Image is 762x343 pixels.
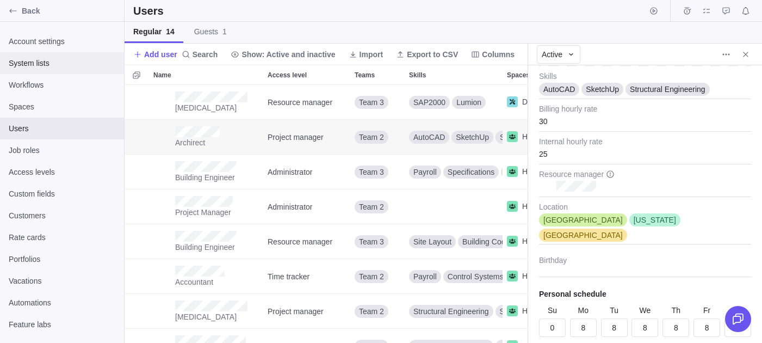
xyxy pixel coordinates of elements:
span: Selection mode [129,68,144,83]
span: Search [177,47,222,62]
span: Development [522,96,567,107]
span: Team 3 [359,236,384,247]
div: , [507,96,569,108]
div: , [507,271,535,282]
div: Resource manager [263,224,350,259]
span: Resource manager [268,97,332,108]
div: grid [125,85,528,343]
span: Resource manager [268,236,332,247]
div: Access level [263,120,350,155]
div: Access level [263,259,350,294]
span: Accountant [175,277,225,287]
span: Guests [194,26,227,37]
div: Skills [405,85,503,120]
a: Guests1 [185,22,236,43]
span: Import [344,47,388,62]
div: Resource manager [263,85,350,119]
div: Team 3 [350,155,405,189]
span: Import [360,49,383,60]
div: Brad Green [539,180,552,193]
span: Team 2 [359,306,384,317]
span: Add user [133,47,177,62]
span: Regular [133,26,175,37]
span: Site Layout [500,306,538,317]
span: Vacations [9,275,115,286]
div: Payroll, Specifications, Building Codes [405,155,503,189]
div: HR, Development [503,259,628,293]
div: SAP2000, Lumion [405,85,503,119]
div: Teams [350,65,405,84]
div: Mo [570,305,597,316]
div: Skills [405,155,503,189]
div: Structural Engineering, Site Layout, Building Codes, Control Systems [405,294,503,328]
div: Spaces [503,189,628,224]
div: Team 2 [350,294,405,328]
span: Specifications [448,167,494,177]
span: System lists [9,58,115,69]
span: Building Engineer [175,172,237,183]
div: Administrator [263,155,350,189]
span: Berlin [543,215,623,225]
span: Users [9,123,115,134]
span: Project manager [268,306,324,317]
div: Spaces [503,224,628,259]
span: New York [634,215,676,225]
span: Access level [268,70,307,81]
span: Construction Worker [175,311,247,322]
span: SketchUp [456,132,489,143]
div: Development, HR, M7 [503,85,628,119]
div: Teams [350,85,405,120]
div: Name [149,259,263,294]
a: Time logs [679,8,695,17]
span: Construction Worker [175,102,247,113]
span: Export to CSV [407,49,458,60]
div: Name [149,65,263,84]
span: Search [193,49,218,60]
div: HR, Development [503,189,628,224]
span: HR [522,271,533,281]
div: AutoCAD, SketchUp, Structural Engineering [405,120,503,154]
span: Amsterdam [543,230,623,241]
h2: Users [133,3,166,19]
div: Th [662,305,689,316]
span: Job roles [9,145,115,156]
span: AutoCAD [413,132,445,143]
span: Close [738,47,753,62]
div: Access level [263,65,350,84]
span: Time logs [679,3,695,19]
span: Access levels [9,167,115,177]
div: Project manager [263,294,350,328]
div: Name [149,189,263,224]
div: Name [149,155,263,189]
span: SAP2000 [413,97,445,108]
span: Columns [482,49,515,60]
a: Regular14 [125,22,183,43]
span: Customers [9,210,115,221]
div: Access level [263,189,350,224]
span: Automations [9,297,115,308]
span: Team 2 [359,201,384,212]
div: HR, Development [503,294,628,328]
div: , [507,131,535,143]
span: My assignments [699,3,714,19]
span: Spaces [9,101,115,112]
div: Skills [405,224,503,259]
div: Team 2 [350,259,405,293]
span: Name [153,70,171,81]
span: HR [522,305,533,316]
div: Site Layout, Building Codes, Control Systems [405,224,503,259]
div: Spaces [503,120,628,155]
span: Administrator [268,167,312,177]
div: Spaces [503,155,628,189]
span: SketchUp [586,84,619,95]
span: Workflows [9,79,115,90]
span: Active [542,49,562,60]
div: Skills [405,120,503,155]
div: Team 2 [350,189,405,224]
div: Name [149,85,263,120]
div: Teams [350,120,405,155]
span: More actions [718,47,734,62]
div: Spaces [503,85,628,120]
div: Project manager [263,120,350,154]
span: Time tracker [268,271,309,282]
